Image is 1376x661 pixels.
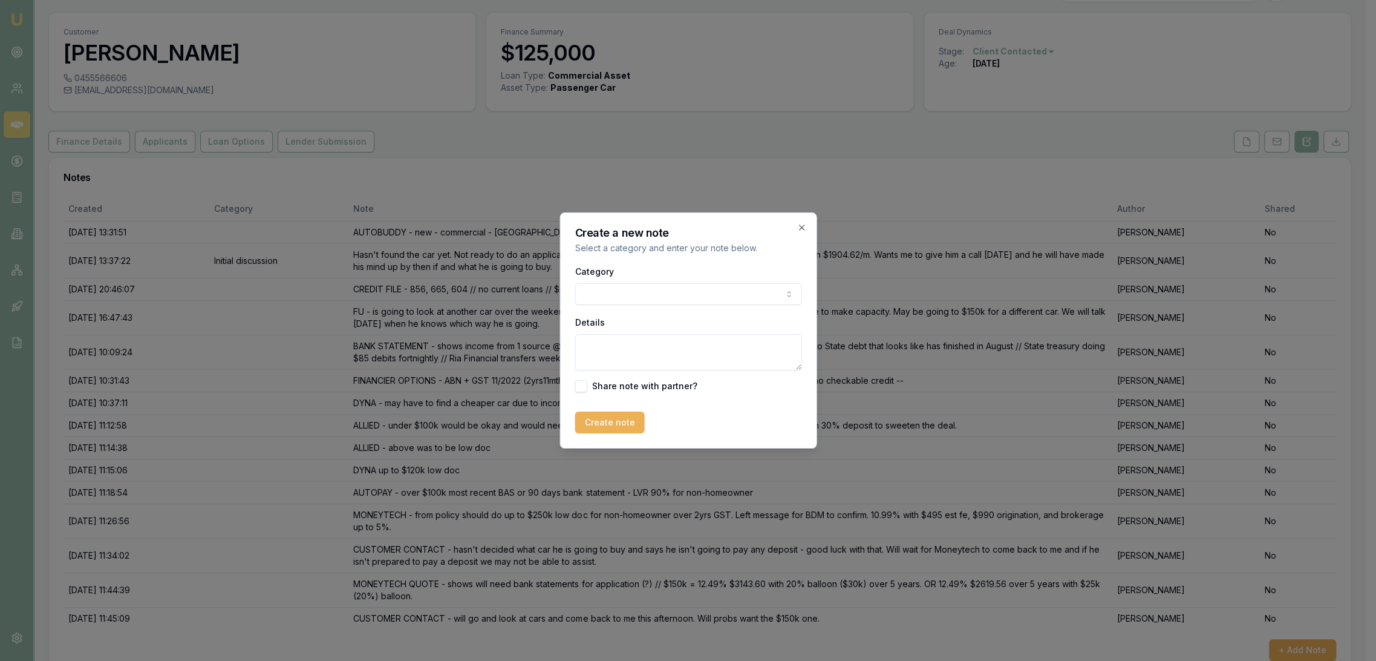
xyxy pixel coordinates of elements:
[592,382,697,390] label: Share note with partner?
[575,228,801,238] h2: Create a new note
[575,412,644,433] button: Create note
[575,317,604,327] label: Details
[575,266,613,277] label: Category
[575,242,801,254] p: Select a category and enter your note below.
